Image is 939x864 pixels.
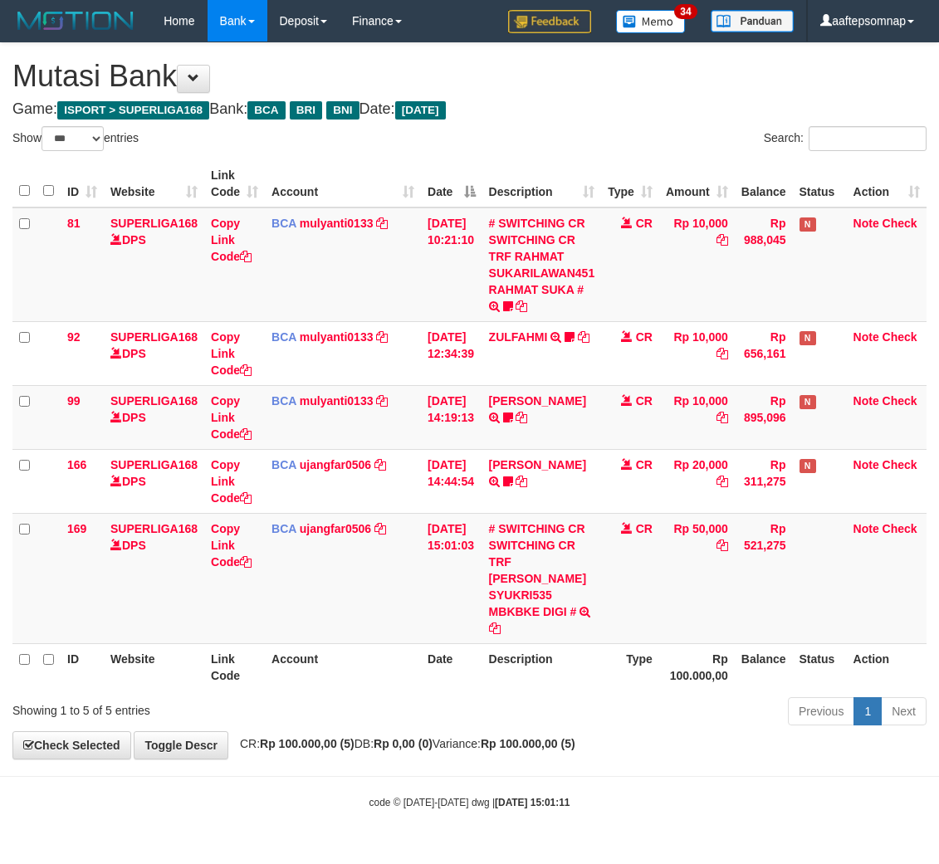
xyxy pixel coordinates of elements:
a: ujangfar0506 [300,522,371,535]
span: CR: DB: Variance: [232,737,575,750]
a: SUPERLIGA168 [110,522,198,535]
span: 99 [67,394,81,408]
a: Copy Rp 50,000 to clipboard [716,539,728,552]
span: BRI [290,101,322,120]
a: # SWITCHING CR SWITCHING CR TRF [PERSON_NAME] SYUKRI535 MBKBKE DIGI # [489,522,586,618]
span: BCA [247,101,285,120]
select: Showentries [42,126,104,151]
a: Note [853,217,879,230]
span: 34 [674,4,697,19]
a: SUPERLIGA168 [110,217,198,230]
th: Balance [735,643,793,691]
a: Copy Link Code [211,394,252,441]
th: Status [793,643,847,691]
td: Rp 10,000 [659,207,735,322]
a: Copy Rp 10,000 to clipboard [716,347,728,360]
th: Link Code: activate to sort column ascending [204,160,265,207]
span: BCA [271,394,296,408]
a: Check [883,522,917,535]
a: Copy Link Code [211,330,252,377]
a: Note [853,522,879,535]
a: Copy Rp 10,000 to clipboard [716,411,728,424]
img: MOTION_logo.png [12,8,139,33]
td: [DATE] 10:21:10 [421,207,482,322]
a: Copy ZULFAHMI to clipboard [578,330,589,344]
td: Rp 50,000 [659,513,735,643]
label: Show entries [12,126,139,151]
span: [DATE] [395,101,446,120]
th: Description [482,643,602,691]
td: Rp 10,000 [659,385,735,449]
th: ID [61,643,104,691]
span: BCA [271,217,296,230]
th: Website [104,643,204,691]
th: Type: activate to sort column ascending [601,160,659,207]
a: mulyanti0133 [300,330,374,344]
a: Copy ujangfar0506 to clipboard [374,522,386,535]
span: Has Note [800,331,816,345]
a: Copy Link Code [211,458,252,505]
td: [DATE] 14:19:13 [421,385,482,449]
span: BCA [271,458,296,471]
a: Note [853,394,879,408]
th: Rp 100.000,00 [659,643,735,691]
a: ZULFAHMI [489,330,548,344]
a: Copy Rp 10,000 to clipboard [716,233,728,247]
span: 92 [67,330,81,344]
td: [DATE] 15:01:03 [421,513,482,643]
th: Balance [735,160,793,207]
input: Search: [809,126,927,151]
span: BNI [326,101,359,120]
td: [DATE] 14:44:54 [421,449,482,513]
span: ISPORT > SUPERLIGA168 [57,101,209,120]
a: mulyanti0133 [300,394,374,408]
img: Button%20Memo.svg [616,10,686,33]
span: CR [636,217,653,230]
td: DPS [104,385,204,449]
th: Action: activate to sort column ascending [847,160,927,207]
a: Check [883,217,917,230]
td: [DATE] 12:34:39 [421,321,482,385]
a: mulyanti0133 [300,217,374,230]
th: Account [265,643,421,691]
span: BCA [271,522,296,535]
span: Has Note [800,459,816,473]
td: Rp 895,096 [735,385,793,449]
a: SUPERLIGA168 [110,330,198,344]
a: Check Selected [12,731,131,759]
th: Type [601,643,659,691]
h4: Game: Bank: Date: [12,101,927,118]
td: Rp 20,000 [659,449,735,513]
a: Copy mulyanti0133 to clipboard [376,330,388,344]
td: DPS [104,513,204,643]
div: Showing 1 to 5 of 5 entries [12,696,379,719]
td: Rp 521,275 [735,513,793,643]
td: DPS [104,449,204,513]
a: Note [853,330,879,344]
td: Rp 988,045 [735,207,793,322]
a: Copy mulyanti0133 to clipboard [376,394,388,408]
th: ID: activate to sort column ascending [61,160,104,207]
td: DPS [104,207,204,322]
a: Note [853,458,879,471]
th: Status [793,160,847,207]
strong: Rp 100.000,00 (5) [260,737,355,750]
span: CR [636,330,653,344]
a: Check [883,394,917,408]
td: Rp 311,275 [735,449,793,513]
a: Copy MUHAMMAD REZA to clipboard [516,411,527,424]
a: Toggle Descr [134,731,228,759]
td: Rp 656,161 [735,321,793,385]
a: Previous [788,697,854,725]
td: DPS [104,321,204,385]
span: 169 [67,522,86,535]
img: panduan.png [711,10,794,32]
a: Copy # SWITCHING CR SWITCHING CR TRF RAHMAT SUKARILAWAN451 RAHMAT SUKA # to clipboard [516,300,527,313]
a: Copy NOVEN ELING PRAYOG to clipboard [516,475,527,488]
strong: Rp 0,00 (0) [374,737,433,750]
th: Date [421,643,482,691]
td: Rp 10,000 [659,321,735,385]
span: CR [636,522,653,535]
th: Amount: activate to sort column ascending [659,160,735,207]
a: Copy ujangfar0506 to clipboard [374,458,386,471]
